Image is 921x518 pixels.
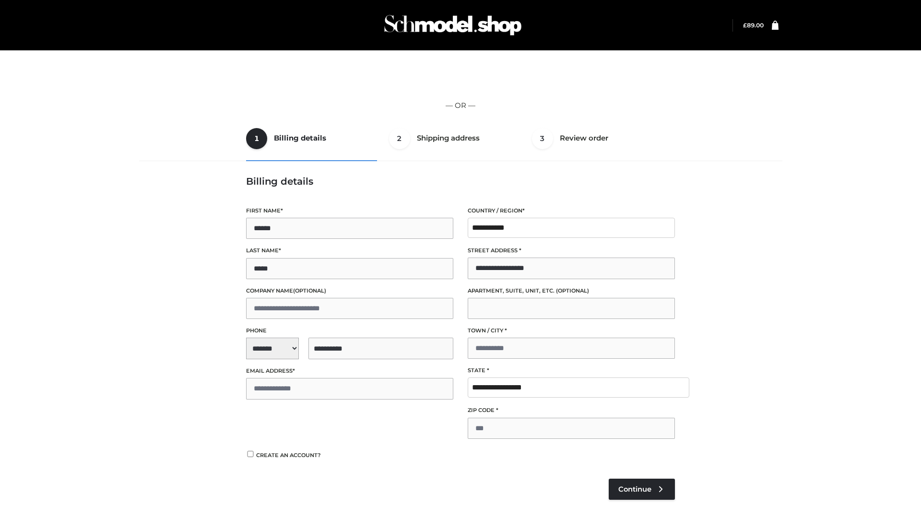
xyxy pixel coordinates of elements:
span: (optional) [556,287,589,294]
h3: Billing details [246,176,675,187]
label: Phone [246,326,453,335]
label: Company name [246,286,453,295]
label: Apartment, suite, unit, etc. [468,286,675,295]
span: Create an account? [256,452,321,459]
label: Last name [246,246,453,255]
iframe: Secure express checkout frame [141,63,780,90]
input: Create an account? [246,451,255,457]
label: ZIP Code [468,406,675,415]
a: Continue [609,479,675,500]
span: Continue [618,485,651,494]
label: Email address [246,366,453,376]
label: First name [246,206,453,215]
img: Schmodel Admin 964 [381,6,525,44]
label: Town / City [468,326,675,335]
span: (optional) [293,287,326,294]
a: £89.00 [743,22,764,29]
span: £ [743,22,747,29]
label: State [468,366,675,375]
label: Country / Region [468,206,675,215]
label: Street address [468,246,675,255]
bdi: 89.00 [743,22,764,29]
p: — OR — [142,99,779,112]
